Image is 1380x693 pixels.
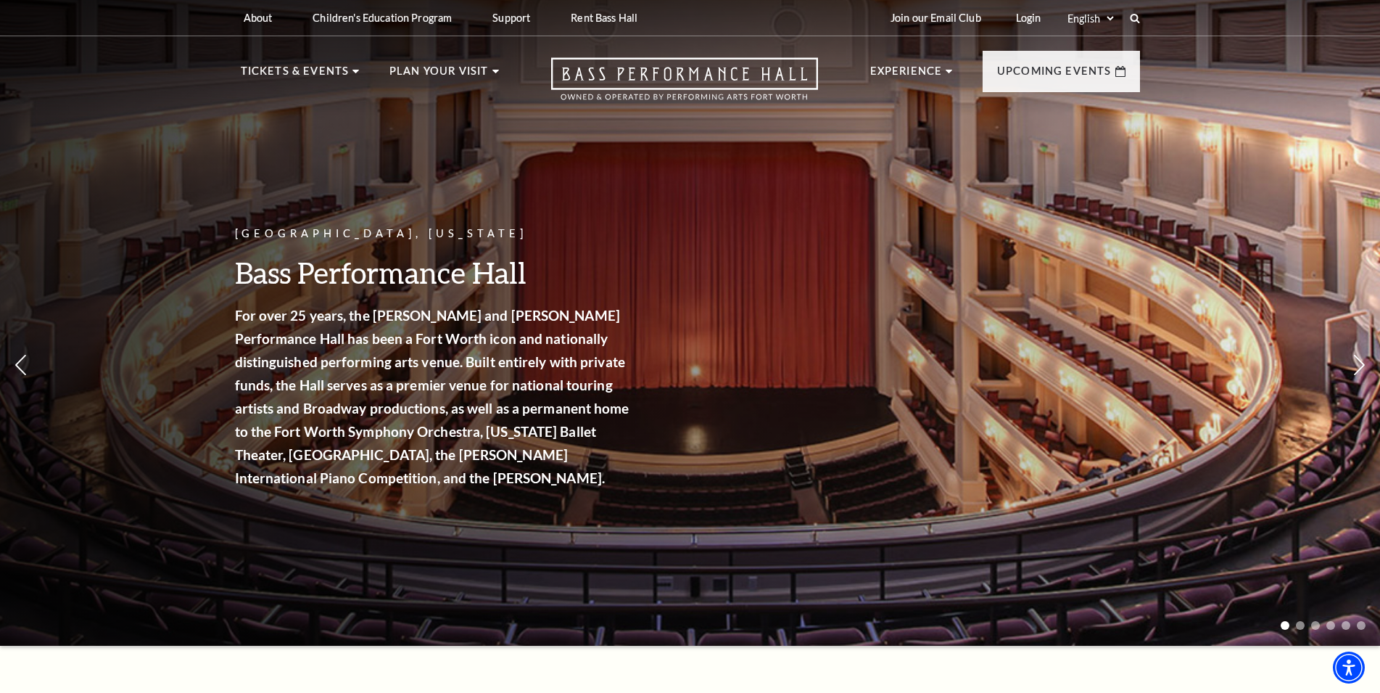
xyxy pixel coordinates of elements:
[870,62,943,89] p: Experience
[997,62,1112,89] p: Upcoming Events
[571,12,637,24] p: Rent Bass Hall
[235,225,634,243] p: [GEOGRAPHIC_DATA], [US_STATE]
[1333,652,1365,684] div: Accessibility Menu
[313,12,452,24] p: Children's Education Program
[241,62,350,89] p: Tickets & Events
[492,12,530,24] p: Support
[499,57,870,115] a: Open this option
[389,62,489,89] p: Plan Your Visit
[235,254,634,291] h3: Bass Performance Hall
[1065,12,1116,25] select: Select:
[235,307,629,486] strong: For over 25 years, the [PERSON_NAME] and [PERSON_NAME] Performance Hall has been a Fort Worth ico...
[244,12,273,24] p: About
